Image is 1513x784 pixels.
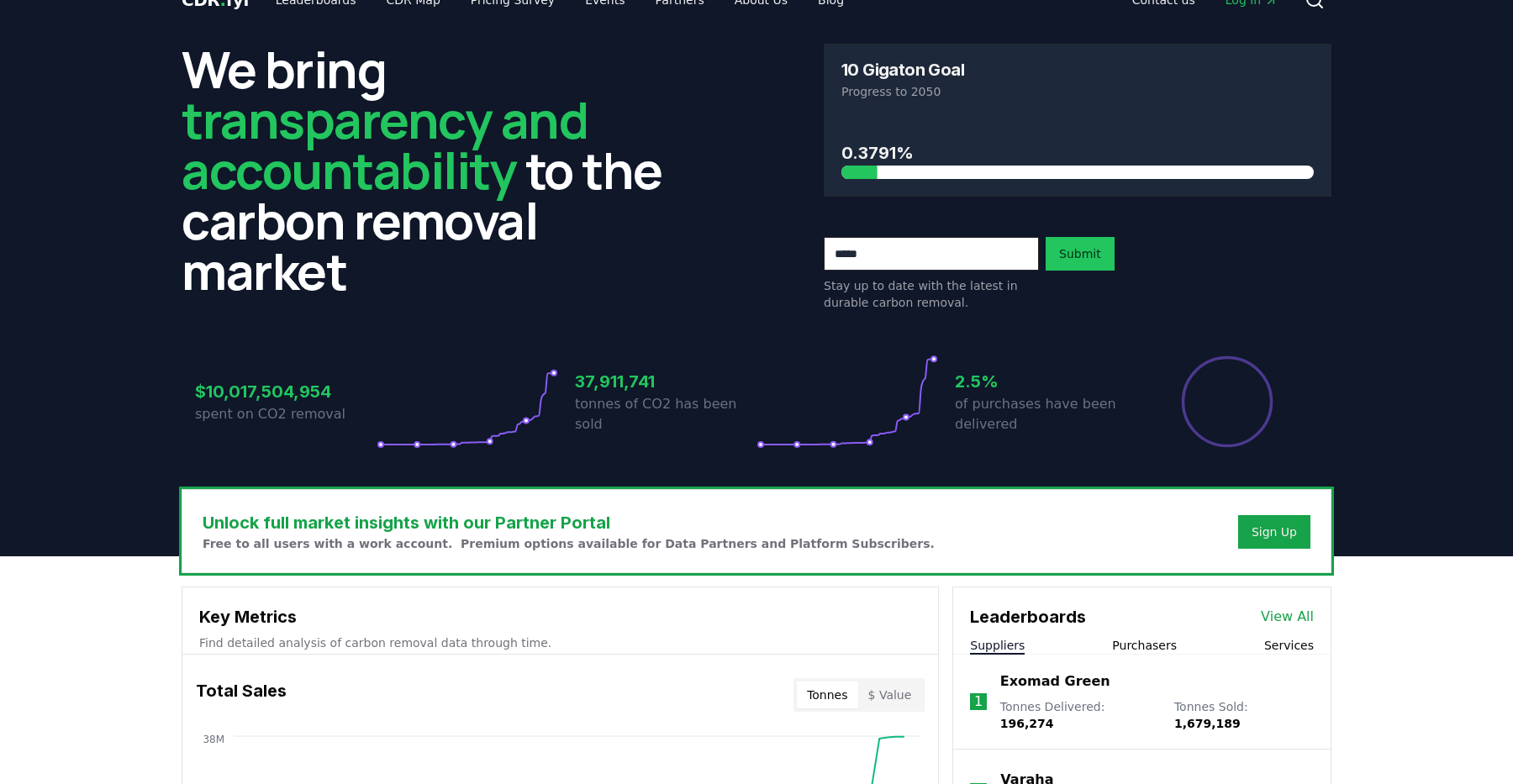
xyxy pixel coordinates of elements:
h3: 37,911,741 [575,369,756,394]
p: 1 [974,692,983,712]
a: View All [1261,607,1314,627]
span: 196,274 [1000,717,1054,730]
button: Tonnes [797,681,857,708]
a: Exomad Green [1000,671,1110,692]
p: Stay up to date with the latest in durable carbon removal. [824,277,1039,311]
button: Services [1264,637,1314,654]
span: transparency and accountability [182,85,588,204]
a: Sign Up [1252,524,1297,540]
h3: 10 Gigaton Goal [841,61,964,78]
h3: Total Sales [196,678,287,712]
h3: 2.5% [955,369,1136,394]
h3: $10,017,504,954 [195,379,377,404]
button: Suppliers [970,637,1025,654]
p: tonnes of CO2 has been sold [575,394,756,434]
p: Tonnes Delivered : [1000,698,1157,732]
button: Submit [1046,237,1115,271]
h3: Unlock full market insights with our Partner Portal [203,510,935,535]
button: Purchasers [1112,637,1177,654]
p: of purchases have been delivered [955,394,1136,434]
button: Sign Up [1238,515,1310,549]
button: $ Value [858,681,922,708]
h3: 0.3791% [841,140,1314,166]
h3: Key Metrics [199,604,921,629]
tspan: 38M [203,734,224,745]
div: Percentage of sales delivered [1180,355,1274,449]
p: Free to all users with a work account. Premium options available for Data Partners and Platform S... [203,535,935,552]
span: 1,679,189 [1174,717,1241,730]
p: Progress to 2050 [841,83,1314,100]
h3: Leaderboards [970,604,1086,629]
p: Tonnes Sold : [1174,698,1314,732]
p: spent on CO2 removal [195,404,377,424]
p: Find detailed analysis of carbon removal data through time. [199,634,921,651]
h2: We bring to the carbon removal market [182,44,689,296]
